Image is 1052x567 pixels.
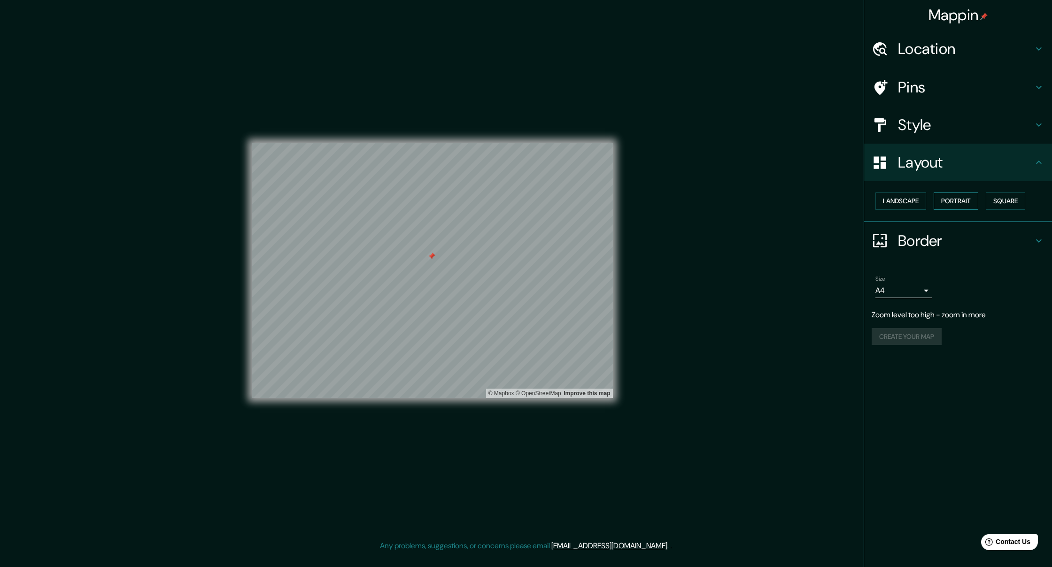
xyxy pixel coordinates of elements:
[864,144,1052,181] div: Layout
[928,6,988,24] h4: Mappin
[864,222,1052,260] div: Border
[898,153,1033,172] h4: Layout
[986,192,1025,210] button: Square
[670,540,672,552] div: .
[875,283,932,298] div: A4
[934,192,978,210] button: Portrait
[551,541,667,551] a: [EMAIL_ADDRESS][DOMAIN_NAME]
[898,115,1033,134] h4: Style
[980,13,988,20] img: pin-icon.png
[380,540,669,552] p: Any problems, suggestions, or concerns please email .
[864,69,1052,106] div: Pins
[564,390,610,397] a: Map feedback
[968,530,1042,557] iframe: Help widget launcher
[864,30,1052,68] div: Location
[875,192,926,210] button: Landscape
[898,231,1033,250] h4: Border
[516,390,561,397] a: OpenStreetMap
[875,275,885,283] label: Size
[488,390,514,397] a: Mapbox
[252,143,613,398] canvas: Map
[864,106,1052,144] div: Style
[872,309,1044,321] p: Zoom level too high - zoom in more
[898,78,1033,97] h4: Pins
[898,39,1033,58] h4: Location
[669,540,670,552] div: .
